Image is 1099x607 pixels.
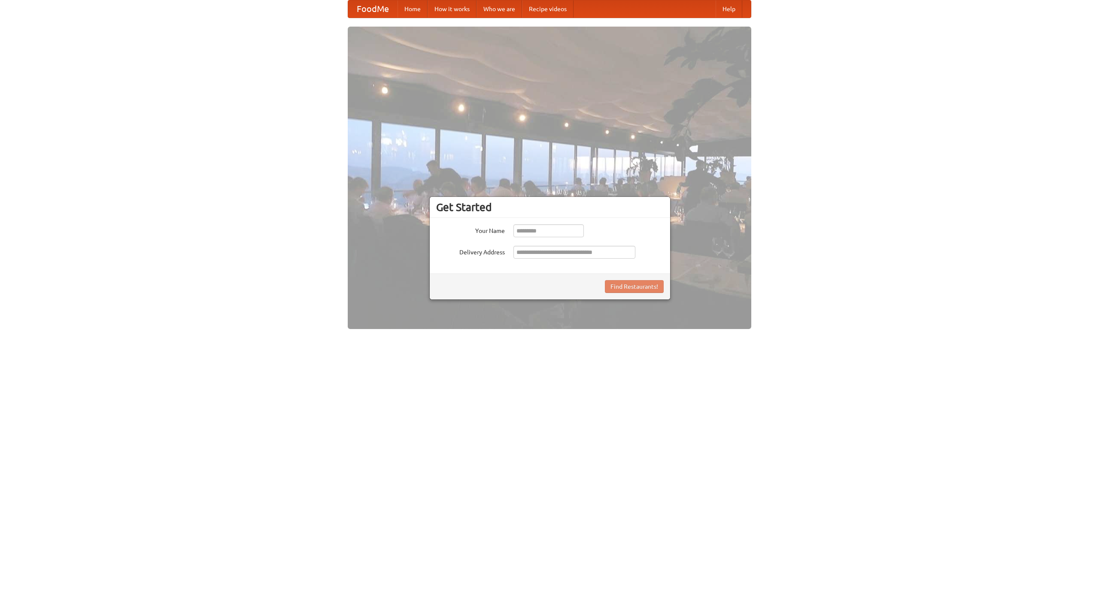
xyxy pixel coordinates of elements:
a: Recipe videos [522,0,574,18]
label: Your Name [436,224,505,235]
label: Delivery Address [436,246,505,257]
a: Home [398,0,428,18]
a: FoodMe [348,0,398,18]
a: Who we are [477,0,522,18]
h3: Get Started [436,201,664,214]
a: Help [716,0,742,18]
button: Find Restaurants! [605,280,664,293]
a: How it works [428,0,477,18]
